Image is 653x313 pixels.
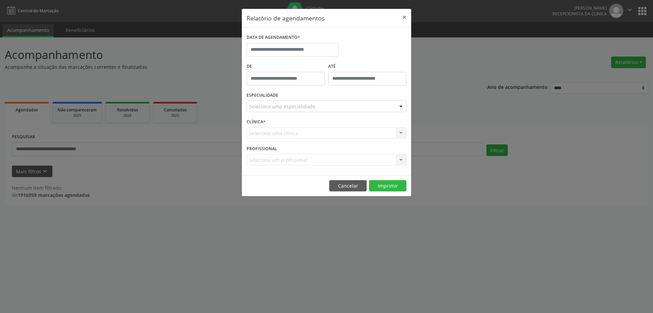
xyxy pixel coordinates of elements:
span: Seleciona uma especialidade [249,103,315,110]
label: ATÉ [328,61,406,72]
label: DATA DE AGENDAMENTO [247,32,300,43]
label: De [247,61,325,72]
label: ESPECIALIDADE [247,90,278,101]
h5: Relatório de agendamentos [247,14,324,22]
button: Cancelar [329,180,367,192]
button: Imprimir [369,180,406,192]
label: PROFISSIONAL [247,143,277,154]
button: Close [398,9,411,26]
label: CLÍNICA [247,117,266,127]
